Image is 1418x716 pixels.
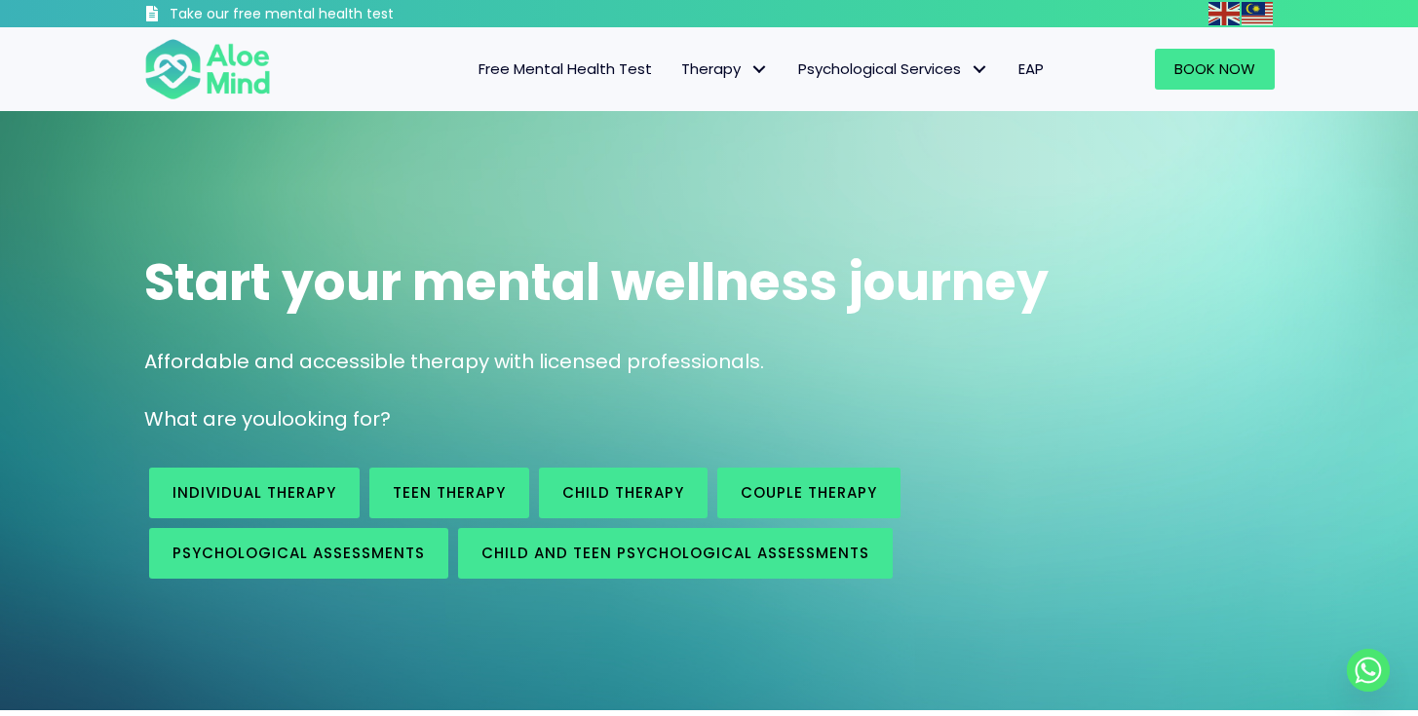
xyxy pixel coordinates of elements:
a: Individual therapy [149,468,360,518]
a: Free Mental Health Test [464,49,667,90]
span: Psychological assessments [172,543,425,563]
span: Child Therapy [562,482,684,503]
a: TherapyTherapy: submenu [667,49,784,90]
img: en [1208,2,1240,25]
a: Psychological ServicesPsychological Services: submenu [784,49,1004,90]
span: EAP [1018,58,1044,79]
span: looking for? [277,405,391,433]
a: English [1208,2,1242,24]
span: Psychological Services [798,58,989,79]
span: Individual therapy [172,482,336,503]
span: Psychological Services: submenu [966,56,994,84]
span: Couple therapy [741,482,877,503]
span: Free Mental Health Test [479,58,652,79]
nav: Menu [296,49,1058,90]
h3: Take our free mental health test [170,5,498,24]
p: Affordable and accessible therapy with licensed professionals. [144,348,1275,376]
a: Couple therapy [717,468,901,518]
a: Take our free mental health test [144,5,498,27]
a: Psychological assessments [149,528,448,579]
img: Aloe mind Logo [144,37,271,101]
span: What are you [144,405,277,433]
a: Whatsapp [1347,649,1390,692]
a: Book Now [1155,49,1275,90]
span: Therapy [681,58,769,79]
a: Child and Teen Psychological assessments [458,528,893,579]
span: Book Now [1174,58,1255,79]
a: Child Therapy [539,468,708,518]
a: Teen Therapy [369,468,529,518]
span: Child and Teen Psychological assessments [481,543,869,563]
a: Malay [1242,2,1275,24]
span: Start your mental wellness journey [144,246,1049,318]
img: ms [1242,2,1273,25]
span: Therapy: submenu [746,56,774,84]
span: Teen Therapy [393,482,506,503]
a: EAP [1004,49,1058,90]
